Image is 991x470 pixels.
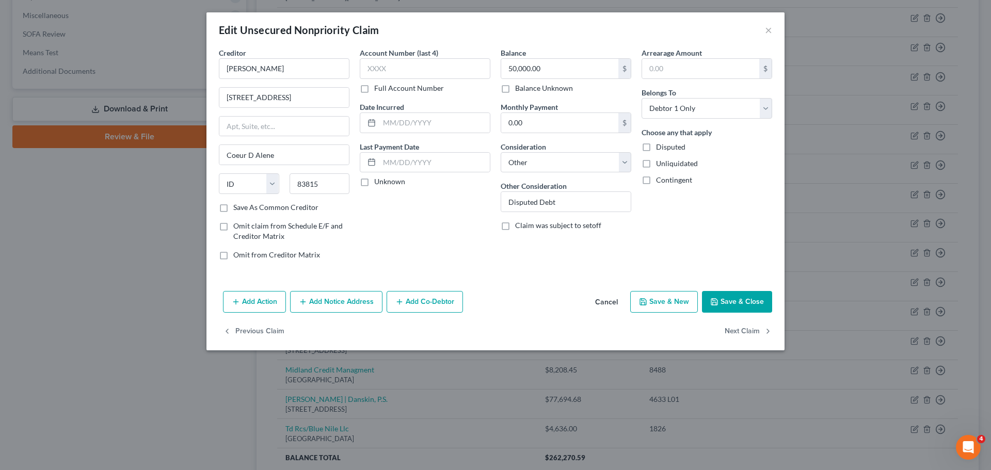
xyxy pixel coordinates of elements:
[290,173,350,194] input: Enter zip...
[379,153,490,172] input: MM/DD/YYYY
[387,291,463,313] button: Add Co-Debtor
[515,83,573,93] label: Balance Unknown
[587,292,626,313] button: Cancel
[501,141,546,152] label: Consideration
[656,159,698,168] span: Unliquidated
[618,59,631,78] div: $
[360,141,419,152] label: Last Payment Date
[656,142,685,151] span: Disputed
[223,291,286,313] button: Add Action
[501,102,558,112] label: Monthly Payment
[233,221,343,240] span: Omit claim from Schedule E/F and Creditor Matrix
[219,88,349,107] input: Enter address...
[725,321,772,343] button: Next Claim
[360,47,438,58] label: Account Number (last 4)
[642,88,676,97] span: Belongs To
[642,127,712,138] label: Choose any that apply
[765,24,772,36] button: ×
[977,435,985,443] span: 4
[759,59,772,78] div: $
[219,145,349,165] input: Enter city...
[379,113,490,133] input: MM/DD/YYYY
[515,221,601,230] span: Claim was subject to setoff
[656,175,692,184] span: Contingent
[501,192,631,212] input: Specify...
[702,291,772,313] button: Save & Close
[219,117,349,136] input: Apt, Suite, etc...
[501,59,618,78] input: 0.00
[360,58,490,79] input: XXXX
[360,102,404,112] label: Date Incurred
[374,176,405,187] label: Unknown
[501,181,567,191] label: Other Consideration
[618,113,631,133] div: $
[219,48,246,57] span: Creditor
[219,23,379,37] div: Edit Unsecured Nonpriority Claim
[290,291,382,313] button: Add Notice Address
[956,435,981,460] iframe: Intercom live chat
[223,321,284,343] button: Previous Claim
[233,250,320,259] span: Omit from Creditor Matrix
[501,113,618,133] input: 0.00
[501,47,526,58] label: Balance
[219,58,349,79] input: Search creditor by name...
[233,202,318,213] label: Save As Common Creditor
[374,83,444,93] label: Full Account Number
[642,47,702,58] label: Arrearage Amount
[642,59,759,78] input: 0.00
[630,291,698,313] button: Save & New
